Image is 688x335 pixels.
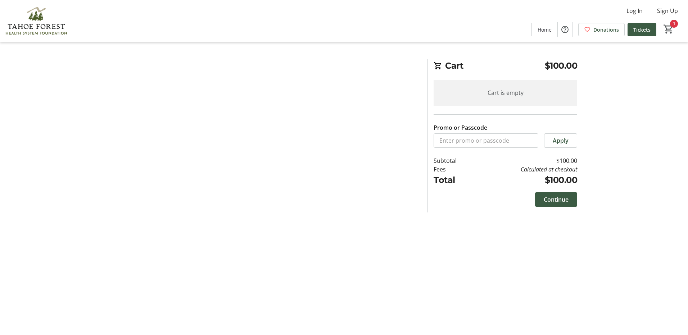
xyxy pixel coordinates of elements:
[538,26,552,33] span: Home
[545,59,578,72] span: $100.00
[532,23,557,36] a: Home
[593,26,619,33] span: Donations
[434,165,475,174] td: Fees
[628,23,656,36] a: Tickets
[544,133,577,148] button: Apply
[475,165,577,174] td: Calculated at checkout
[4,3,68,39] img: Tahoe Forest Health System Foundation's Logo
[434,123,487,132] label: Promo or Passcode
[434,156,475,165] td: Subtotal
[662,23,675,36] button: Cart
[434,80,577,106] div: Cart is empty
[544,195,569,204] span: Continue
[475,174,577,187] td: $100.00
[578,23,625,36] a: Donations
[633,26,651,33] span: Tickets
[535,192,577,207] button: Continue
[553,136,569,145] span: Apply
[651,5,684,17] button: Sign Up
[626,6,643,15] span: Log In
[434,174,475,187] td: Total
[558,22,572,37] button: Help
[621,5,648,17] button: Log In
[657,6,678,15] span: Sign Up
[434,133,538,148] input: Enter promo or passcode
[475,156,577,165] td: $100.00
[434,59,577,74] h2: Cart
